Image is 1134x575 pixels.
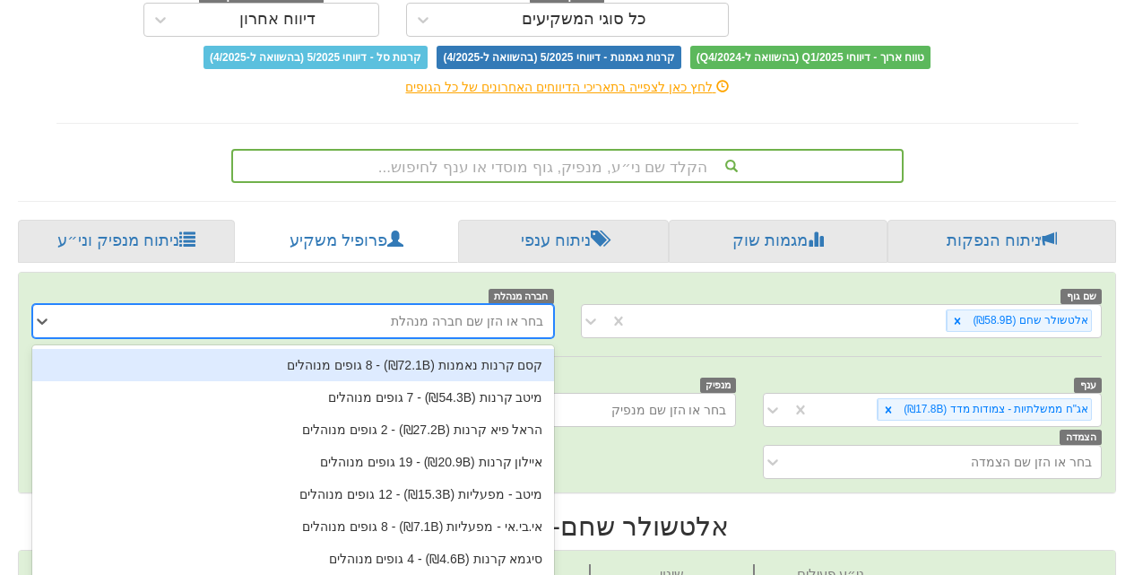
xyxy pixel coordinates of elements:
a: ניתוח ענפי [458,220,669,263]
div: מיטב קרנות (₪54.3B) ‏- 7 גופים מנוהלים [32,381,554,414]
span: חברה מנהלת [489,289,554,304]
div: בחר או הזן שם מנפיק [611,401,727,419]
div: דיווח אחרון [239,11,316,29]
div: כל סוגי המשקיעים [522,11,646,29]
a: ניתוח הנפקות [887,220,1116,263]
div: הקלד שם ני״ע, מנפיק, גוף מוסדי או ענף לחיפוש... [233,151,902,181]
div: אלטשולר שחם (₪58.9B) [967,310,1091,331]
a: ניתוח מנפיק וני״ע [18,220,235,263]
div: לחץ כאן לצפייה בתאריכי הדיווחים האחרונים של כל הגופים [43,78,1092,96]
a: פרופיל משקיע [235,220,457,263]
span: ענף [1074,378,1102,393]
div: איילון קרנות (₪20.9B) ‏- 19 גופים מנוהלים [32,446,554,478]
div: בחר או הזן שם הצמדה [971,453,1092,471]
div: הראל פיא קרנות (₪27.2B) ‏- 2 גופים מנוהלים [32,414,554,446]
div: סיגמא קרנות (₪4.6B) ‏- 4 גופים מנוהלים [32,543,554,575]
a: מגמות שוק [669,220,887,263]
span: מנפיק [700,378,737,393]
span: טווח ארוך - דיווחי Q1/2025 (בהשוואה ל-Q4/2024) [690,46,931,69]
div: אג"ח ממשלתיות - צמודות מדד (₪17.8B) [898,399,1091,420]
div: קסם קרנות נאמנות (₪72.1B) ‏- 8 גופים מנוהלים [32,349,554,381]
span: הצמדה [1060,430,1102,445]
span: קרנות סל - דיווחי 5/2025 (בהשוואה ל-4/2025) [203,46,428,69]
h2: אלטשולר שחם - ניתוח משקיע [18,511,1116,541]
div: בחר או הזן שם חברה מנהלת [391,312,543,330]
div: מיטב - מפעליות (₪15.3B) ‏- 12 גופים מנוהלים [32,478,554,510]
span: שם גוף [1060,289,1102,304]
div: אי.בי.אי - מפעליות (₪7.1B) ‏- 8 גופים מנוהלים [32,510,554,543]
span: קרנות נאמנות - דיווחי 5/2025 (בהשוואה ל-4/2025) [437,46,680,69]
